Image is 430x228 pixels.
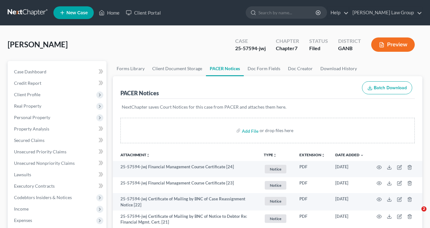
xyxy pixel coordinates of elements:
[362,81,412,95] button: Batch Download
[113,211,259,228] td: 25-57594-jwj Certificate of Mailing by BNC of Notice to Debtor Re: Financial Mgmt. Cert. [21]
[349,7,422,18] a: [PERSON_NAME] Law Group
[408,206,424,222] iframe: Intercom live chat
[330,193,369,211] td: [DATE]
[235,37,266,45] div: Case
[14,206,29,211] span: Income
[9,146,106,158] a: Unsecured Priority Claims
[264,180,289,191] a: Notice
[264,213,289,224] a: Notice
[265,165,286,173] span: Notice
[421,206,427,211] span: 2
[148,61,206,76] a: Client Document Storage
[66,10,88,15] span: New Case
[276,45,299,52] div: Chapter
[299,152,325,157] a: Extensionunfold_more
[265,197,286,205] span: Notice
[14,195,72,200] span: Codebtors Insiders & Notices
[14,126,49,131] span: Property Analysis
[265,181,286,190] span: Notice
[14,92,40,97] span: Client Profile
[321,153,325,157] i: unfold_more
[113,161,259,177] td: 25-57594-jwj Financial Management Course Certificate [24]
[338,45,361,52] div: GANB
[9,180,106,192] a: Executory Contracts
[338,37,361,45] div: District
[14,80,41,86] span: Credit Report
[14,103,41,109] span: Real Property
[330,177,369,193] td: [DATE]
[123,7,164,18] a: Client Portal
[264,164,289,174] a: Notice
[371,37,415,52] button: Preview
[9,123,106,135] a: Property Analysis
[113,177,259,193] td: 25-57594-jwj Financial Management Course Certificate [23]
[360,153,364,157] i: expand_more
[14,149,66,154] span: Unsecured Priority Claims
[235,45,266,52] div: 25-57594-jwj
[9,158,106,169] a: Unsecured Nonpriority Claims
[264,153,277,157] button: TYPEunfold_more
[294,177,330,193] td: PDF
[260,127,293,134] div: or drop files here
[113,61,148,76] a: Forms Library
[294,211,330,228] td: PDF
[335,152,364,157] a: Date Added expand_more
[258,7,317,18] input: Search by name...
[113,193,259,211] td: 25-57594-jwj Certificate of Mailing by BNC of Case Reassignment Notice [22]
[122,104,413,110] p: NextChapter saves Court Notices for this case from PACER and attaches them here.
[330,211,369,228] td: [DATE]
[309,37,328,45] div: Status
[14,218,32,223] span: Expenses
[14,160,75,166] span: Unsecured Nonpriority Claims
[120,152,150,157] a: Attachmentunfold_more
[206,61,244,76] a: PACER Notices
[317,61,361,76] a: Download History
[8,40,68,49] span: [PERSON_NAME]
[14,137,44,143] span: Secured Claims
[14,183,55,189] span: Executory Contracts
[276,37,299,45] div: Chapter
[330,161,369,177] td: [DATE]
[294,193,330,211] td: PDF
[374,85,407,91] span: Batch Download
[14,172,31,177] span: Lawsuits
[273,153,277,157] i: unfold_more
[284,61,317,76] a: Doc Creator
[327,7,349,18] a: Help
[295,45,297,51] span: 7
[96,7,123,18] a: Home
[9,77,106,89] a: Credit Report
[294,161,330,177] td: PDF
[9,169,106,180] a: Lawsuits
[244,61,284,76] a: Doc Form Fields
[264,196,289,206] a: Notice
[9,66,106,77] a: Case Dashboard
[120,89,159,97] div: PACER Notices
[9,135,106,146] a: Secured Claims
[14,115,50,120] span: Personal Property
[265,214,286,223] span: Notice
[14,69,46,74] span: Case Dashboard
[146,153,150,157] i: unfold_more
[309,45,328,52] div: Filed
